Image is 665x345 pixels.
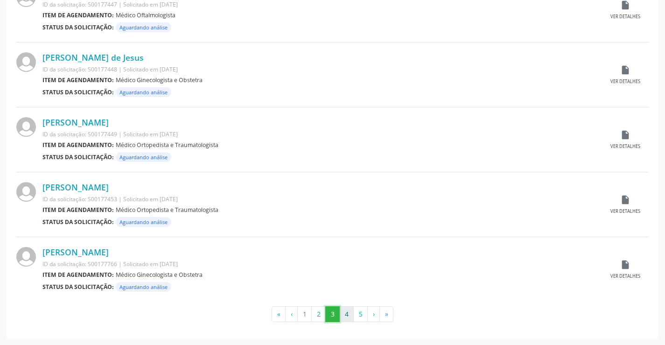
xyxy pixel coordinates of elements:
div: Ver detalhes [610,273,640,280]
b: Item de agendamento: [42,271,114,279]
div: Ver detalhes [610,143,640,150]
button: Go to last page [379,306,393,322]
b: Status da solicitação: [42,153,114,161]
span: Solicitado em [DATE] [123,65,178,73]
button: Go to page 1 [297,306,312,322]
span: Solicitado em [DATE] [123,195,178,203]
span: Médico Ginecologista e Obstetra [116,271,203,279]
span: ID da solicitação: S00177448 | [42,65,122,73]
i: insert_drive_file [620,260,630,270]
span: Aguardando análise [116,217,171,227]
div: Ver detalhes [610,208,640,215]
b: Item de agendamento: [42,11,114,19]
b: Status da solicitação: [42,218,114,226]
b: Status da solicitação: [42,88,114,96]
div: Ver detalhes [610,14,640,20]
span: Médico Ginecologista e Obstetra [116,76,203,84]
span: Aguardando análise [116,152,171,162]
span: Médico Ortopedista e Traumatologista [116,206,218,214]
button: Go to page 3 [325,306,340,322]
img: img [16,247,36,267]
img: img [16,52,36,72]
b: Item de agendamento: [42,76,114,84]
button: Go to page 2 [311,306,326,322]
span: ID da solicitação: S00177766 | [42,260,122,268]
span: Solicitado em [DATE] [123,0,178,8]
ul: Pagination [16,306,649,322]
span: ID da solicitação: S00177447 | [42,0,122,8]
span: ID da solicitação: S00177453 | [42,195,122,203]
button: Go to first page [272,306,286,322]
a: [PERSON_NAME] [42,182,109,192]
span: Médico Oftalmologista [116,11,175,19]
span: Aguardando análise [116,22,171,32]
a: [PERSON_NAME] [42,247,109,257]
i: insert_drive_file [620,65,630,75]
button: Go to previous page [285,306,298,322]
b: Status da solicitação: [42,283,114,291]
span: ID da solicitação: S00177449 | [42,130,122,138]
i: insert_drive_file [620,195,630,205]
b: Item de agendamento: [42,206,114,214]
span: Solicitado em [DATE] [123,130,178,138]
span: Solicitado em [DATE] [123,260,178,268]
span: Aguardando análise [116,282,171,292]
i: insert_drive_file [620,130,630,140]
img: img [16,117,36,137]
a: [PERSON_NAME] de Jesus [42,52,144,63]
img: img [16,182,36,202]
span: Médico Ortopedista e Traumatologista [116,141,218,149]
button: Go to next page [367,306,380,322]
b: Item de agendamento: [42,141,114,149]
span: Aguardando análise [116,87,171,97]
button: Go to page 5 [353,306,368,322]
a: [PERSON_NAME] [42,117,109,127]
b: Status da solicitação: [42,23,114,31]
button: Go to page 4 [339,306,354,322]
div: Ver detalhes [610,78,640,85]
